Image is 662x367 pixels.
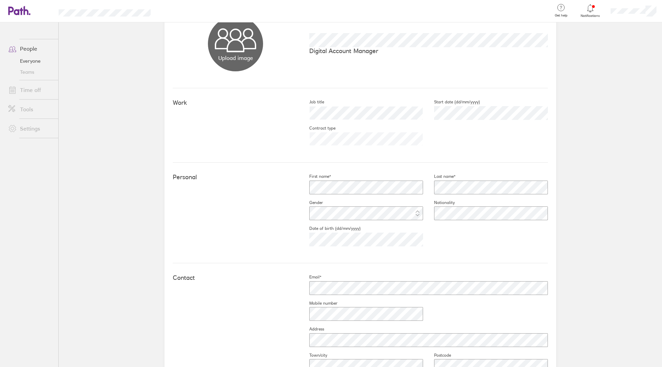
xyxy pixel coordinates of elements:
label: Gender [298,200,323,205]
label: Address [298,326,324,332]
label: Mobile number [298,300,338,306]
label: Nationality [423,200,455,205]
h4: Contact [173,274,298,282]
span: Notifications [579,14,602,18]
label: Postcode [423,353,451,358]
h4: Work [173,99,298,106]
label: Job title [298,99,324,105]
label: Start date (dd/mm/yyyy) [423,99,480,105]
p: Digital Account Manager [309,47,548,54]
label: Last name* [423,174,455,179]
h4: Personal [173,174,298,181]
a: Teams [3,67,58,78]
span: Get help [550,13,572,18]
a: Notifications [579,3,602,18]
label: Contract type [298,125,335,131]
label: First name* [298,174,331,179]
a: People [3,42,58,55]
label: Email* [298,274,321,280]
label: Date of birth (dd/mm/yyyy) [298,226,361,231]
a: Tools [3,102,58,116]
label: Town/city [298,353,327,358]
a: Settings [3,122,58,135]
a: Time off [3,83,58,97]
a: Everyone [3,55,58,67]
